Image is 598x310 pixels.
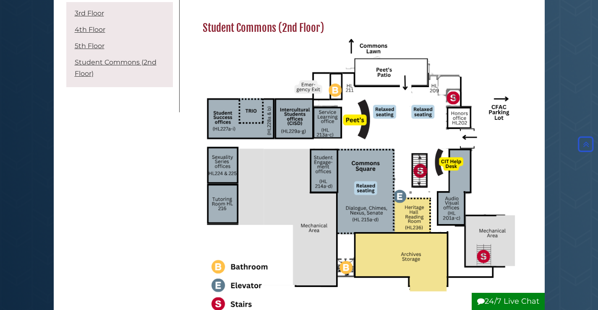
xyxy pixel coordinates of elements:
[75,42,104,50] a: 5th Floor
[75,26,105,34] a: 4th Floor
[75,9,104,17] a: 3rd Floor
[75,58,157,77] a: Student Commons (2nd Floor)
[472,293,545,310] button: 24/7 Live Chat
[576,140,596,149] a: Back to Top
[198,21,520,35] h2: Student Commons (2nd Floor)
